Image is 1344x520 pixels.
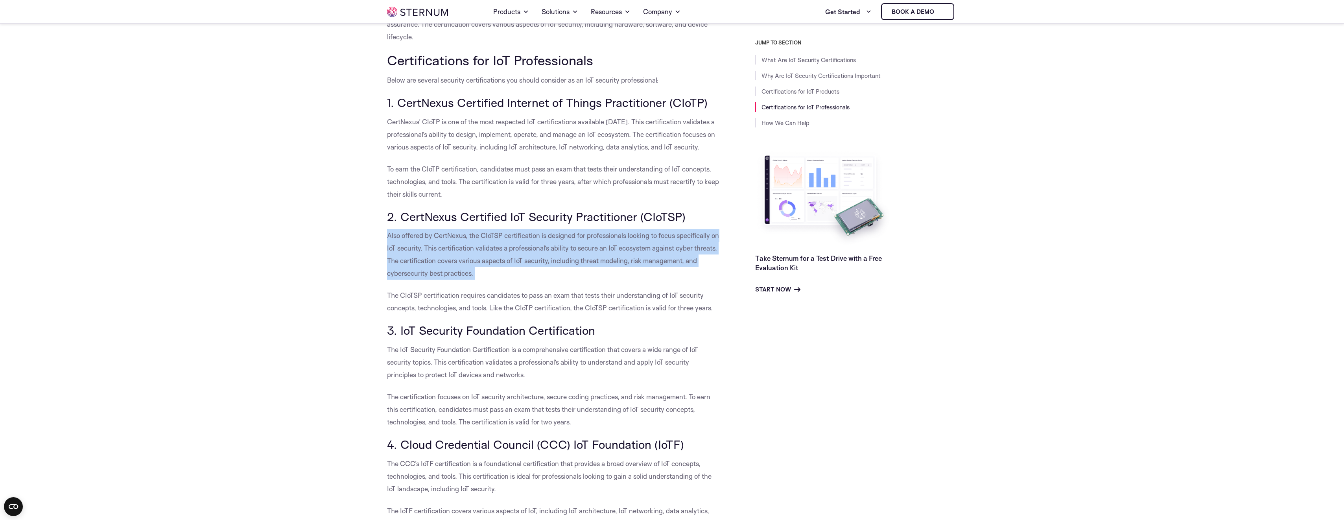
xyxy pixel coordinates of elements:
p: The certification focuses on IoT security architecture, secure coding practices, and risk managem... [387,391,720,428]
h2: Certifications for IoT Professionals [387,53,720,68]
h3: 3. IoT Security Foundation Certification [387,324,720,337]
h3: 4. Cloud Credential Council (CCC) IoT Foundation (IoTF) [387,438,720,451]
a: Certifications for IoT Products [761,88,839,95]
a: Book a demo [881,3,954,20]
p: The CCC’s IoTF certification is a foundational certification that provides a broad overview of Io... [387,457,720,495]
a: Products [493,1,529,23]
h3: JUMP TO SECTION [755,39,957,46]
a: How We Can Help [761,119,809,127]
a: Certifications for IoT Professionals [761,103,850,111]
a: Take Sternum for a Test Drive with a Free Evaluation Kit [755,254,882,272]
p: Also offered by CertNexus, the CIoTSP certification is designed for professionals looking to focu... [387,229,720,280]
p: PSA Certified offers a three-tiered certification process, each level representing a higher degre... [387,6,720,43]
a: Get Started [825,4,872,20]
p: Below are several security certifications you should consider as an IoT security professional: [387,74,720,87]
img: sternum iot [937,9,944,15]
a: Resources [591,1,631,23]
p: To earn the CIoTP certification, candidates must pass an exam that tests their understanding of I... [387,163,720,201]
img: Take Sternum for a Test Drive with a Free Evaluation Kit [755,149,893,247]
p: The CIoTSP certification requires candidates to pass an exam that tests their understanding of Io... [387,289,720,314]
p: The IoT Security Foundation Certification is a comprehensive certification that covers a wide ran... [387,343,720,381]
a: Solutions [542,1,578,23]
img: sternum iot [387,7,448,17]
a: Why Are IoT Security Certifications Important [761,72,881,79]
a: What Are IoT Security Certifications [761,56,856,64]
h3: 2. CertNexus Certified IoT Security Practitioner (CIoTSP) [387,210,720,223]
h3: 1. CertNexus Certified Internet of Things Practitioner (CIoTP) [387,96,720,109]
button: Open CMP widget [4,497,23,516]
a: Start Now [755,285,800,294]
a: Company [643,1,681,23]
p: CertNexus’ CIoTP is one of the most respected IoT certifications available [DATE]. This certifica... [387,116,720,153]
